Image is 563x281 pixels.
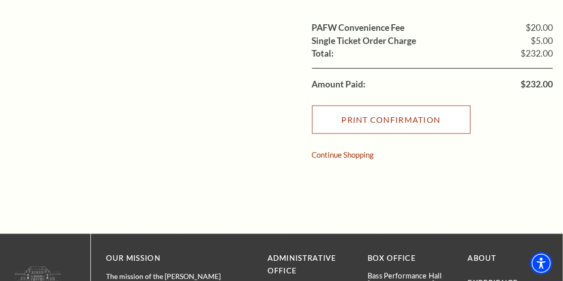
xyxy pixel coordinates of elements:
[530,252,552,274] div: Accessibility Menu
[531,36,553,45] span: $5.00
[312,23,405,32] label: PAFW Convenience Fee
[312,80,366,89] label: Amount Paid:
[526,23,553,32] span: $20.00
[368,252,452,265] p: BOX OFFICE
[521,49,553,58] span: $232.00
[268,252,352,277] p: Administrative Office
[106,252,232,265] p: OUR MISSION
[312,36,417,45] label: Single Ticket Order Charge
[468,254,497,262] a: About
[368,271,452,280] p: Bass Performance Hall
[521,80,553,89] span: $232.00
[312,106,471,134] input: Submit button
[312,49,334,58] label: Total:
[312,151,374,159] a: Continue Shopping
